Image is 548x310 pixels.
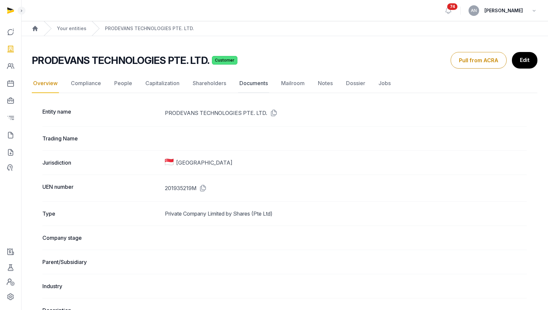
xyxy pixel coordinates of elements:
span: [GEOGRAPHIC_DATA] [176,159,232,167]
a: Mailroom [280,74,306,93]
dt: Trading Name [42,134,160,142]
a: Edit [512,52,537,69]
dt: Jurisdiction [42,159,160,167]
a: PRODEVANS TECHNOLOGIES PTE. LTD. [105,25,194,32]
dd: PRODEVANS TECHNOLOGIES PTE. LTD. [165,108,527,118]
a: Jobs [377,74,392,93]
a: Shareholders [191,74,227,93]
a: Overview [32,74,59,93]
dd: 201935219M [165,183,527,193]
span: Customer [212,56,237,65]
a: Notes [317,74,334,93]
button: AN [469,5,479,16]
dt: Type [42,210,160,218]
dt: Industry [42,282,160,290]
dd: Private Company Limited by Shares (Pte Ltd) [165,210,527,218]
span: [PERSON_NAME] [484,7,523,15]
button: Pull from ACRA [451,52,507,69]
a: Capitalization [144,74,181,93]
a: Compliance [70,74,102,93]
dt: UEN number [42,183,160,193]
nav: Tabs [32,74,537,93]
a: Documents [238,74,269,93]
span: 74 [447,3,458,10]
a: Your entities [57,25,86,32]
h2: PRODEVANS TECHNOLOGIES PTE. LTD. [32,54,209,66]
dt: Entity name [42,108,160,118]
span: AN [471,9,477,13]
a: People [113,74,133,93]
a: Dossier [345,74,367,93]
dt: Company stage [42,234,160,242]
dt: Parent/Subsidiary [42,258,160,266]
nav: Breadcrumb [21,21,548,36]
